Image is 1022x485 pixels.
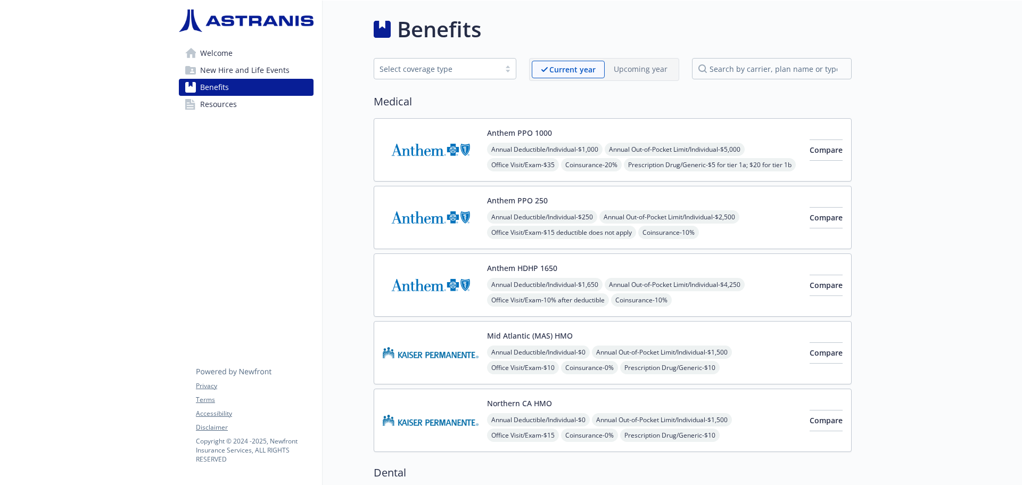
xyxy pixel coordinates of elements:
span: Annual Deductible/Individual - $250 [487,210,597,224]
a: Resources [179,96,314,113]
span: Coinsurance - 0% [561,361,618,374]
div: Select coverage type [380,63,494,75]
button: Northern CA HMO [487,398,552,409]
span: Compare [810,212,843,223]
span: Coinsurance - 0% [561,429,618,442]
span: Compare [810,415,843,425]
p: Upcoming year [614,63,667,75]
a: New Hire and Life Events [179,62,314,79]
span: Coinsurance - 10% [638,226,699,239]
span: Office Visit/Exam - $15 [487,429,559,442]
img: Anthem Blue Cross carrier logo [383,127,479,172]
a: Welcome [179,45,314,62]
span: Prescription Drug/Generic - $10 [620,361,720,374]
span: Compare [810,145,843,155]
span: Compare [810,348,843,358]
button: Anthem PPO 1000 [487,127,552,138]
span: Annual Deductible/Individual - $1,000 [487,143,603,156]
span: Prescription Drug/Generic - $10 [620,429,720,442]
img: Anthem Blue Cross carrier logo [383,262,479,308]
img: Anthem Blue Cross carrier logo [383,195,479,240]
button: Compare [810,410,843,431]
span: Annual Deductible/Individual - $0 [487,413,590,426]
img: Kaiser Permanente Insurance Company carrier logo [383,330,479,375]
button: Anthem HDHP 1650 [487,262,557,274]
a: Accessibility [196,409,313,418]
button: Compare [810,275,843,296]
a: Terms [196,395,313,405]
a: Privacy [196,381,313,391]
input: search by carrier, plan name or type [692,58,852,79]
span: Annual Deductible/Individual - $0 [487,346,590,359]
h2: Medical [374,94,852,110]
span: Compare [810,280,843,290]
button: Compare [810,139,843,161]
h2: Dental [374,465,852,481]
a: Benefits [179,79,314,96]
button: Anthem PPO 250 [487,195,548,206]
span: Annual Out-of-Pocket Limit/Individual - $5,000 [605,143,745,156]
h1: Benefits [397,13,481,45]
span: Office Visit/Exam - $10 [487,361,559,374]
img: Kaiser Permanente Insurance Company carrier logo [383,398,479,443]
span: Office Visit/Exam - $15 deductible does not apply [487,226,636,239]
span: Office Visit/Exam - $35 [487,158,559,171]
span: New Hire and Life Events [200,62,290,79]
span: Coinsurance - 10% [611,293,672,307]
span: Annual Out-of-Pocket Limit/Individual - $1,500 [592,346,732,359]
p: Current year [549,64,596,75]
span: Upcoming year [605,61,677,78]
button: Compare [810,342,843,364]
span: Annual Out-of-Pocket Limit/Individual - $2,500 [599,210,739,224]
span: Office Visit/Exam - 10% after deductible [487,293,609,307]
button: Mid Atlantic (MAS) HMO [487,330,573,341]
span: Resources [200,96,237,113]
a: Disclaimer [196,423,313,432]
span: Welcome [200,45,233,62]
span: Benefits [200,79,229,96]
p: Copyright © 2024 - 2025 , Newfront Insurance Services, ALL RIGHTS RESERVED [196,437,313,464]
span: Annual Deductible/Individual - $1,650 [487,278,603,291]
span: Annual Out-of-Pocket Limit/Individual - $1,500 [592,413,732,426]
span: Prescription Drug/Generic - $5 for tier 1a; $20 for tier 1b [624,158,796,171]
button: Compare [810,207,843,228]
span: Coinsurance - 20% [561,158,622,171]
span: Annual Out-of-Pocket Limit/Individual - $4,250 [605,278,745,291]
